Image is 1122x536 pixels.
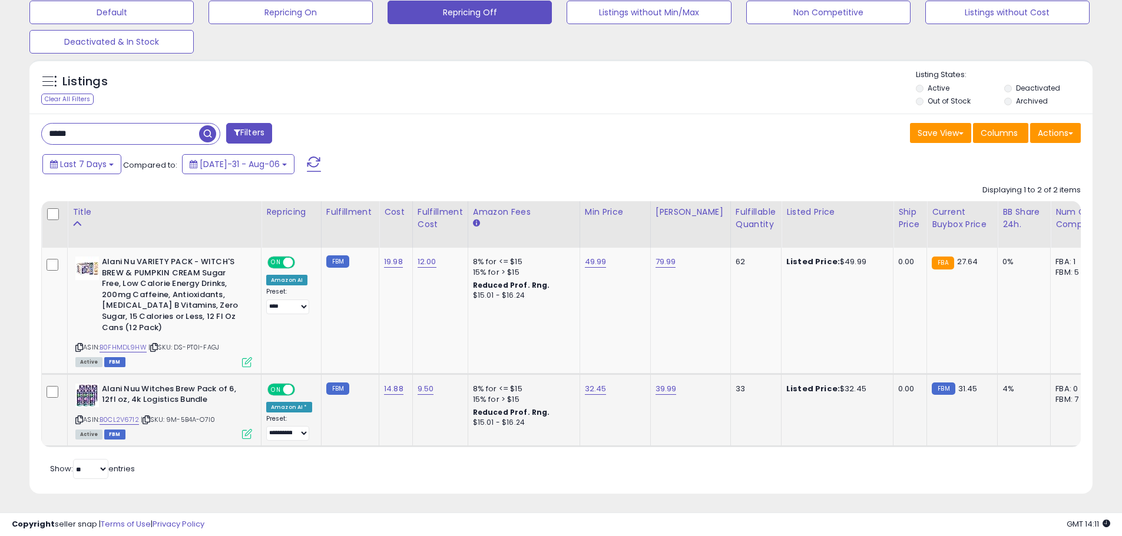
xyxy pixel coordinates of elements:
[326,255,349,268] small: FBM
[100,342,147,352] a: B0FHMDL9HW
[72,206,256,218] div: Title
[266,402,312,412] div: Amazon AI *
[932,382,955,395] small: FBM
[898,206,922,231] div: Ship Price
[898,384,918,394] div: 0.00
[75,384,252,438] div: ASIN:
[326,206,374,218] div: Fulfillment
[786,384,884,394] div: $32.45
[1055,206,1098,231] div: Num of Comp.
[958,383,978,394] span: 31.45
[60,158,107,170] span: Last 7 Days
[101,518,151,530] a: Terms of Use
[473,206,575,218] div: Amazon Fees
[928,96,971,106] label: Out of Stock
[910,123,971,143] button: Save View
[982,185,1081,196] div: Displaying 1 to 2 of 2 items
[473,257,571,267] div: 8% for <= $15
[12,518,55,530] strong: Copyright
[208,1,373,24] button: Repricing On
[266,415,312,441] div: Preset:
[266,206,316,218] div: Repricing
[656,206,726,218] div: [PERSON_NAME]
[75,257,99,280] img: 51bi9URtl9L._SL40_.jpg
[62,74,108,90] h5: Listings
[1055,394,1094,405] div: FBM: 7
[656,256,676,268] a: 79.99
[1055,267,1094,278] div: FBM: 5
[1002,206,1045,231] div: BB Share 24h.
[182,154,294,174] button: [DATE]-31 - Aug-06
[932,206,992,231] div: Current Buybox Price
[1002,384,1041,394] div: 4%
[75,357,102,367] span: All listings currently available for purchase on Amazon
[585,256,607,268] a: 49.99
[656,383,677,395] a: 39.99
[786,383,840,394] b: Listed Price:
[473,218,480,229] small: Amazon Fees.
[925,1,1090,24] button: Listings without Cost
[585,383,607,395] a: 32.45
[1016,83,1060,93] label: Deactivated
[473,394,571,405] div: 15% for > $15
[981,127,1018,139] span: Columns
[898,257,918,267] div: 0.00
[226,123,272,144] button: Filters
[293,258,312,268] span: OFF
[102,384,245,408] b: Alani Nuu Witches Brew Pack of 6, 12fl oz, 4k Logistics Bundle
[1055,257,1094,267] div: FBA: 1
[266,275,307,285] div: Amazon AI
[50,463,135,474] span: Show: entries
[973,123,1028,143] button: Columns
[388,1,552,24] button: Repricing Off
[75,430,102,440] span: All listings currently available for purchase on Amazon
[269,384,283,394] span: ON
[736,206,776,231] div: Fulfillable Quantity
[153,518,204,530] a: Privacy Policy
[123,159,177,171] span: Compared to:
[928,83,949,93] label: Active
[585,206,646,218] div: Min Price
[473,267,571,278] div: 15% for > $15
[473,384,571,394] div: 8% for <= $15
[29,30,194,54] button: Deactivated & In Stock
[473,407,550,417] b: Reduced Prof. Rng.
[786,206,888,218] div: Listed Price
[473,291,571,301] div: $15.01 - $16.24
[75,257,252,366] div: ASIN:
[41,94,94,105] div: Clear All Filters
[932,257,954,269] small: FBA
[473,280,550,290] b: Reduced Prof. Rng.
[418,383,434,395] a: 9.50
[1002,257,1041,267] div: 0%
[746,1,911,24] button: Non Competitive
[418,206,463,231] div: Fulfillment Cost
[104,357,125,367] span: FBM
[1055,384,1094,394] div: FBA: 0
[384,206,408,218] div: Cost
[1067,518,1110,530] span: 2025-08-14 14:11 GMT
[141,415,215,424] span: | SKU: 9M-5B4A-O7I0
[104,430,125,440] span: FBM
[1016,96,1048,106] label: Archived
[102,257,245,336] b: Alani Nu VARIETY PACK - WITCH'S BREW & PUMPKIN CREAM Sugar Free, Low Calorie Energy Drinks, 200mg...
[100,415,139,425] a: B0CL2V6712
[786,257,884,267] div: $49.99
[786,256,840,267] b: Listed Price:
[1030,123,1081,143] button: Actions
[473,418,571,428] div: $15.01 - $16.24
[384,256,403,268] a: 19.98
[418,256,436,268] a: 12.00
[29,1,194,24] button: Default
[75,384,99,407] img: 517edRsIOZL._SL40_.jpg
[957,256,978,267] span: 27.64
[736,257,772,267] div: 62
[148,342,219,352] span: | SKU: DS-PT0I-FAGJ
[266,288,312,314] div: Preset:
[42,154,121,174] button: Last 7 Days
[12,519,204,530] div: seller snap | |
[384,383,403,395] a: 14.88
[326,382,349,395] small: FBM
[567,1,731,24] button: Listings without Min/Max
[293,384,312,394] span: OFF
